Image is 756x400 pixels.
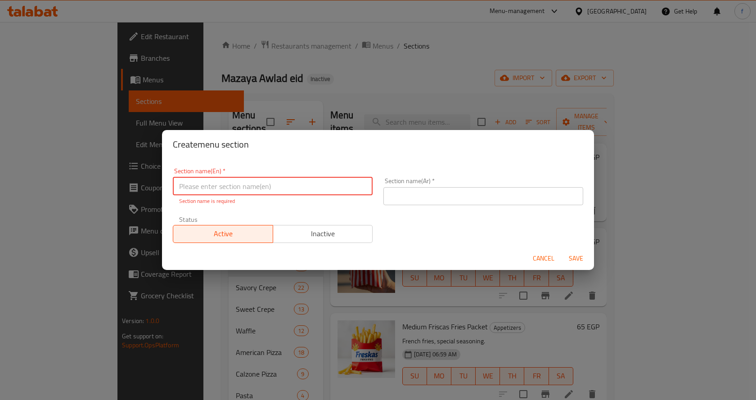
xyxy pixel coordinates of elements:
[173,137,583,152] h2: Create menu section
[562,250,590,267] button: Save
[273,225,373,243] button: Inactive
[173,177,373,195] input: Please enter section name(en)
[383,187,583,205] input: Please enter section name(ar)
[533,253,554,264] span: Cancel
[277,227,369,240] span: Inactive
[177,227,270,240] span: Active
[529,250,558,267] button: Cancel
[179,197,366,205] p: Section name is required
[565,253,587,264] span: Save
[173,225,273,243] button: Active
